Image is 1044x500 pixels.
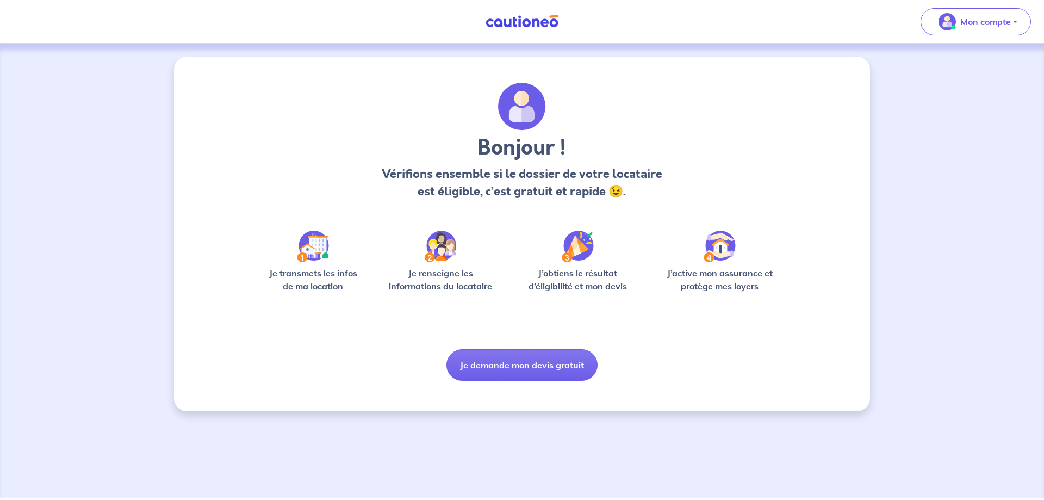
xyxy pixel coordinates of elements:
img: /static/f3e743aab9439237c3e2196e4328bba9/Step-3.svg [562,231,594,262]
img: archivate [498,83,546,131]
p: J’active mon assurance et protège mes loyers [656,267,783,293]
img: Cautioneo [481,15,563,28]
button: illu_account_valid_menu.svgMon compte [921,8,1031,35]
img: /static/c0a346edaed446bb123850d2d04ad552/Step-2.svg [425,231,456,262]
h3: Bonjour ! [378,135,665,161]
img: /static/90a569abe86eec82015bcaae536bd8e6/Step-1.svg [297,231,329,262]
p: Vérifions ensemble si le dossier de votre locataire est éligible, c’est gratuit et rapide 😉. [378,165,665,200]
p: J’obtiens le résultat d’éligibilité et mon devis [517,267,639,293]
p: Je transmets les infos de ma location [261,267,365,293]
button: Je demande mon devis gratuit [446,349,598,381]
p: Je renseigne les informations du locataire [382,267,499,293]
img: /static/bfff1cf634d835d9112899e6a3df1a5d/Step-4.svg [704,231,736,262]
p: Mon compte [960,15,1011,28]
img: illu_account_valid_menu.svg [939,13,956,30]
